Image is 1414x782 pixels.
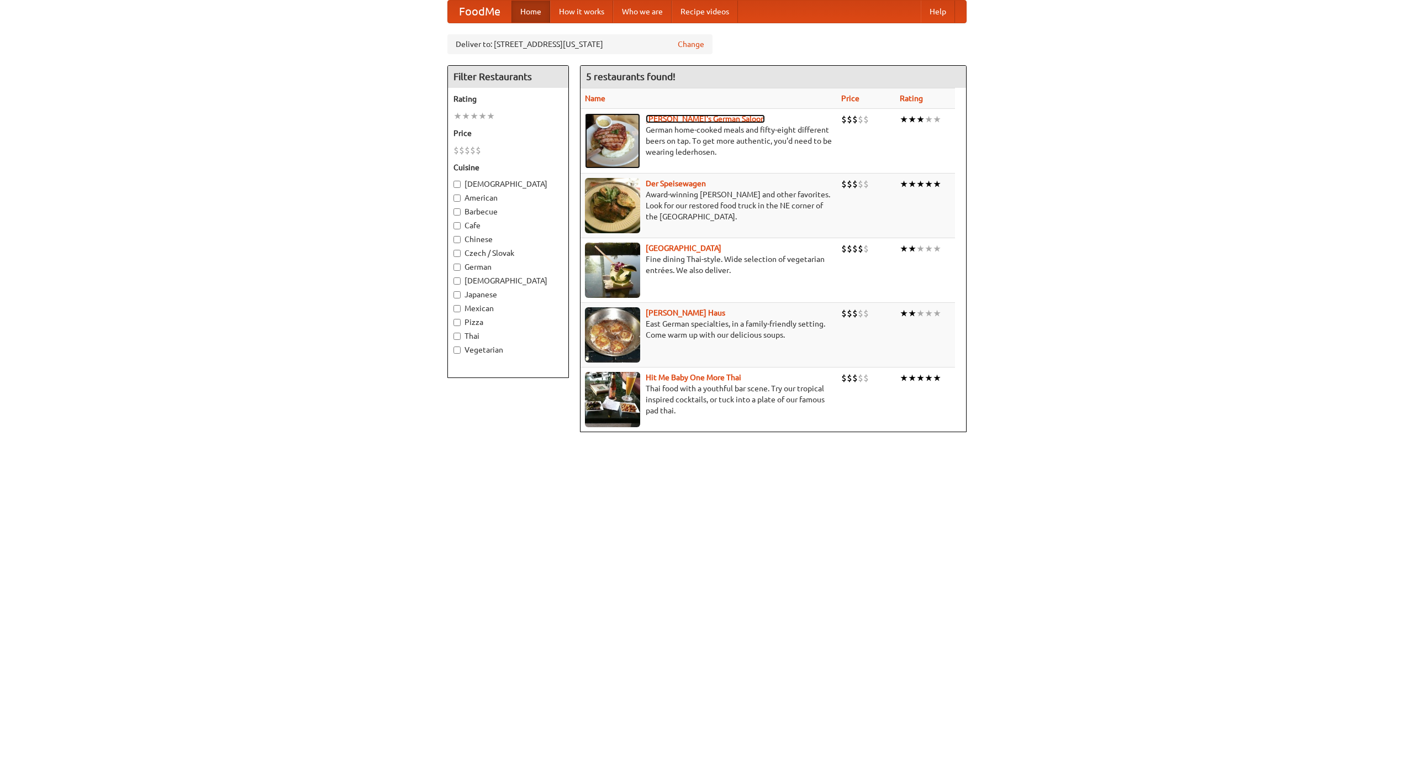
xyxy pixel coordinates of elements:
li: $ [858,243,863,255]
li: ★ [908,243,916,255]
li: ★ [916,372,925,384]
li: $ [841,372,847,384]
img: babythai.jpg [585,372,640,427]
li: ★ [925,178,933,190]
h5: Cuisine [453,162,563,173]
img: kohlhaus.jpg [585,307,640,363]
li: $ [847,243,852,255]
p: Fine dining Thai-style. Wide selection of vegetarian entrées. We also deliver. [585,254,832,276]
b: [PERSON_NAME]'s German Saloon [646,114,765,123]
label: [DEMOGRAPHIC_DATA] [453,275,563,286]
img: satay.jpg [585,243,640,298]
li: $ [852,307,858,319]
li: ★ [916,243,925,255]
li: ★ [933,178,941,190]
label: Barbecue [453,206,563,217]
li: ★ [933,307,941,319]
input: Barbecue [453,208,461,216]
li: $ [863,372,869,384]
li: $ [863,307,869,319]
label: [DEMOGRAPHIC_DATA] [453,179,563,190]
li: $ [858,178,863,190]
li: ★ [470,110,478,122]
p: German home-cooked meals and fifty-eight different beers on tap. To get more authentic, you'd nee... [585,124,832,158]
li: $ [841,243,847,255]
li: ★ [478,110,487,122]
label: Czech / Slovak [453,248,563,259]
label: Japanese [453,289,563,300]
label: Chinese [453,234,563,245]
li: $ [847,113,852,125]
input: Pizza [453,319,461,326]
p: Thai food with a youthful bar scene. Try our tropical inspired cocktails, or tuck into a plate of... [585,383,832,416]
a: Price [841,94,859,103]
li: ★ [453,110,462,122]
input: Thai [453,333,461,340]
label: Pizza [453,317,563,328]
label: Cafe [453,220,563,231]
input: Czech / Slovak [453,250,461,257]
li: $ [847,307,852,319]
h5: Price [453,128,563,139]
li: ★ [925,243,933,255]
label: German [453,261,563,272]
a: FoodMe [448,1,511,23]
li: ★ [933,243,941,255]
li: $ [858,307,863,319]
li: $ [852,243,858,255]
li: $ [453,144,459,156]
li: $ [847,372,852,384]
a: How it works [550,1,613,23]
li: ★ [908,178,916,190]
a: Who we are [613,1,672,23]
li: ★ [916,113,925,125]
div: Deliver to: [STREET_ADDRESS][US_STATE] [447,34,713,54]
img: speisewagen.jpg [585,178,640,233]
input: [DEMOGRAPHIC_DATA] [453,277,461,285]
input: Cafe [453,222,461,229]
input: [DEMOGRAPHIC_DATA] [453,181,461,188]
label: Thai [453,330,563,342]
h4: Filter Restaurants [448,66,568,88]
a: [GEOGRAPHIC_DATA] [646,244,721,253]
li: ★ [900,243,908,255]
li: $ [476,144,481,156]
li: $ [852,178,858,190]
li: ★ [925,307,933,319]
li: ★ [900,178,908,190]
li: $ [470,144,476,156]
h5: Rating [453,93,563,104]
a: Help [921,1,955,23]
input: Mexican [453,305,461,312]
li: ★ [916,178,925,190]
input: Japanese [453,291,461,298]
li: ★ [933,372,941,384]
li: $ [459,144,465,156]
a: Der Speisewagen [646,179,706,188]
input: Vegetarian [453,347,461,354]
li: ★ [933,113,941,125]
li: ★ [900,372,908,384]
a: Rating [900,94,923,103]
li: ★ [908,307,916,319]
a: [PERSON_NAME] Haus [646,308,725,317]
li: $ [465,144,470,156]
input: German [453,264,461,271]
li: $ [863,243,869,255]
a: Hit Me Baby One More Thai [646,373,741,382]
li: $ [863,113,869,125]
li: $ [858,372,863,384]
a: Recipe videos [672,1,738,23]
label: Vegetarian [453,344,563,355]
ng-pluralize: 5 restaurants found! [586,71,676,82]
input: Chinese [453,236,461,243]
a: Change [678,39,704,50]
img: esthers.jpg [585,113,640,169]
label: Mexican [453,303,563,314]
a: Name [585,94,605,103]
li: $ [852,113,858,125]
